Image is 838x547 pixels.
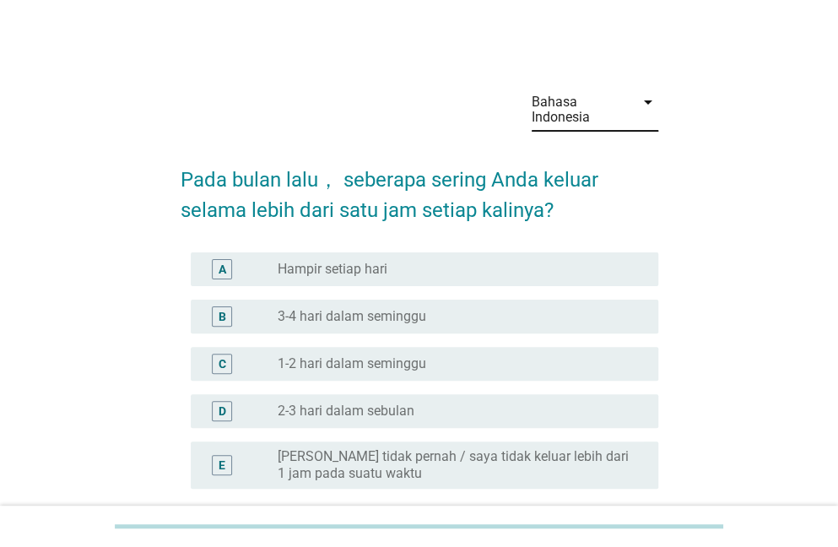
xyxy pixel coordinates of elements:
[219,307,226,325] div: B
[532,95,624,125] div: Bahasa Indonesia
[219,355,226,372] div: C
[278,448,631,482] label: [PERSON_NAME] tidak pernah / saya tidak keluar lebih dari 1 jam pada suatu waktu
[219,402,226,420] div: D
[181,148,658,225] h2: Pada bulan lalu， seberapa sering Anda keluar selama lebih dari satu jam setiap kalinya?
[219,260,226,278] div: A
[278,308,426,325] label: 3-4 hari dalam seminggu
[278,261,387,278] label: Hampir setiap hari
[278,355,426,372] label: 1-2 hari dalam seminggu
[278,403,414,420] label: 2-3 hari dalam sebulan
[219,456,225,474] div: E
[638,92,658,112] i: arrow_drop_down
